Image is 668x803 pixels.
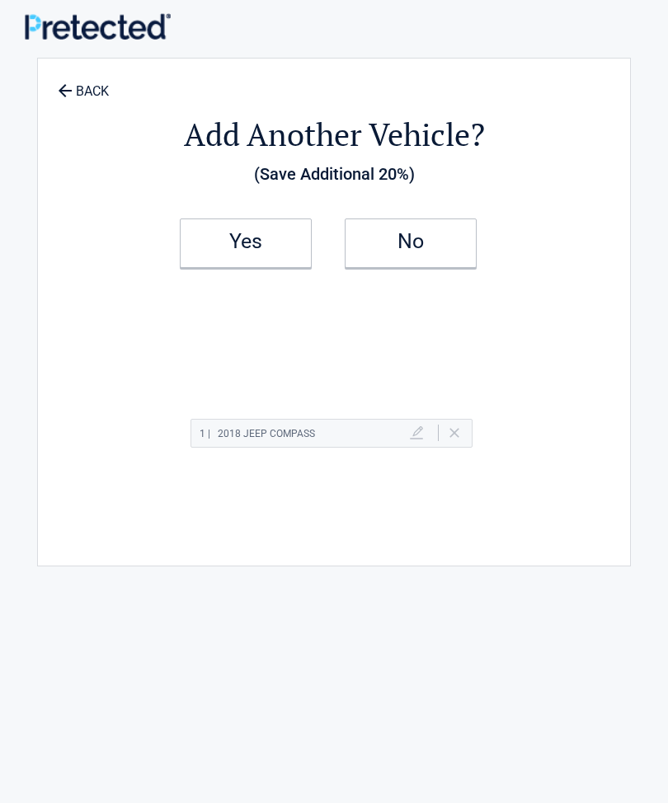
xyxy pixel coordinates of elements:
h2: 2018 Jeep COMPASS [200,424,315,444]
img: Main Logo [25,13,171,40]
h2: No [362,236,459,247]
h2: Add Another Vehicle? [46,114,622,156]
h2: Yes [197,236,294,247]
span: 1 | [200,428,210,439]
a: BACK [54,69,112,98]
h3: (Save Additional 20%) [46,160,622,188]
a: Delete [449,428,459,438]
